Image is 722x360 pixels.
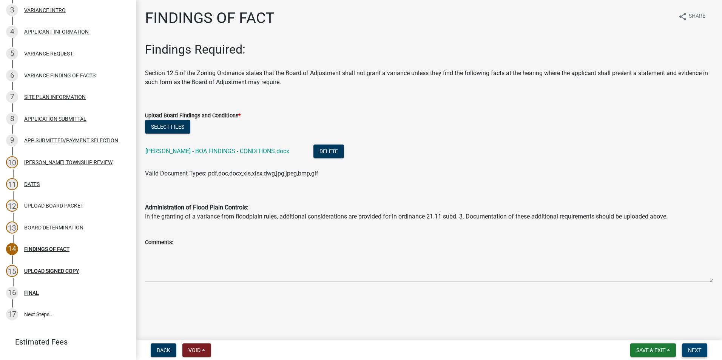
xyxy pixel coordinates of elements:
button: Next [682,343,707,357]
h1: FINDINGS OF FACT [145,9,275,27]
div: 17 [6,308,18,320]
div: 14 [6,243,18,255]
label: Upload Board Findings and Conditions [145,113,241,118]
div: [PERSON_NAME] TOWNSHIP REVIEW [24,160,113,165]
div: VARIANCE REQUEST [24,51,73,56]
div: VARIANCE FINDING OF FACTS [24,73,96,78]
div: 13 [6,222,18,234]
i: share [678,12,687,21]
div: 3 [6,4,18,16]
div: VARIANCE INTRO [24,8,66,13]
button: Select files [145,120,190,134]
div: APP SUBMITTED/PAYMENT SELECTION [24,138,118,143]
div: APPLICATION SUBMITTAL [24,116,86,122]
div: FINDINGS OF FACT [24,246,69,252]
div: 6 [6,69,18,82]
button: Save & Exit [630,343,676,357]
h2: Findings Required: [145,42,713,57]
a: [PERSON_NAME] - BOA FINDINGS - CONDITIONS.docx [145,148,289,155]
div: APPLICANT INFORMATION [24,29,89,34]
div: DATES [24,182,40,187]
button: shareShare [672,9,711,24]
wm-modal-confirm: Delete Document [313,148,344,155]
span: Save & Exit [636,347,665,353]
button: Void [182,343,211,357]
div: UPLOAD BOARD PACKET [24,203,83,208]
button: Back [151,343,176,357]
div: Section 12.5 of the Zoning Ordinance states that the Board of Adjustment shall not grant a varian... [145,42,713,96]
div: 11 [6,178,18,190]
div: 15 [6,265,18,277]
div: 10 [6,156,18,168]
div: 4 [6,26,18,38]
div: 16 [6,287,18,299]
span: Void [188,347,201,353]
div: 12 [6,200,18,212]
div: 9 [6,134,18,146]
span: Share [689,12,705,21]
span: Back [157,347,170,353]
div: FINAL [24,290,39,295]
div: BOARD DETERMINATION [24,225,83,230]
div: In the granting of a variance from floodplain rules, additional considerations are provided for i... [145,185,713,221]
label: Comments: [145,240,173,245]
div: 5 [6,48,18,60]
a: Estimated Fees [6,334,124,349]
span: Next [688,347,701,353]
div: UPLOAD SIGNED COPY [24,268,79,274]
div: 7 [6,91,18,103]
b: Administration of Flood Plain Controls: [145,204,248,211]
button: Delete [313,145,344,158]
div: 8 [6,113,18,125]
div: SITE PLAN INFORMATION [24,94,86,100]
span: Valid Document Types: pdf,doc,docx,xls,xlsx,dwg,jpg,jpeg,bmp,gif [145,170,318,177]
